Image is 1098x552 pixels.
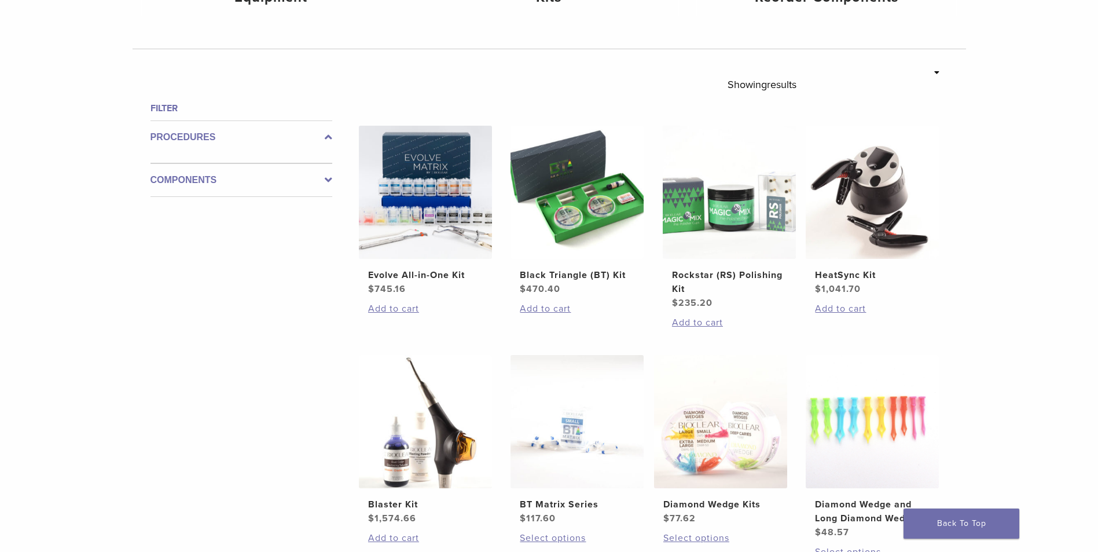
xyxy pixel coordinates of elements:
[663,531,778,545] a: Select options for “Diamond Wedge Kits”
[805,355,940,539] a: Diamond Wedge and Long Diamond WedgeDiamond Wedge and Long Diamond Wedge $48.57
[520,498,634,511] h2: BT Matrix Series
[672,297,713,309] bdi: 235.20
[358,355,493,525] a: Blaster KitBlaster Kit $1,574.66
[520,531,634,545] a: Select options for “BT Matrix Series”
[511,126,644,259] img: Black Triangle (BT) Kit
[368,531,483,545] a: Add to cart: “Blaster Kit”
[663,513,670,524] span: $
[815,527,849,538] bdi: 48.57
[368,498,483,511] h2: Blaster Kit
[663,126,796,259] img: Rockstar (RS) Polishing Kit
[150,130,332,144] label: Procedures
[806,126,939,259] img: HeatSync Kit
[368,513,374,524] span: $
[672,268,787,296] h2: Rockstar (RS) Polishing Kit
[368,268,483,282] h2: Evolve All-in-One Kit
[368,513,416,524] bdi: 1,574.66
[520,268,634,282] h2: Black Triangle (BT) Kit
[672,316,787,330] a: Add to cart: “Rockstar (RS) Polishing Kit”
[510,126,645,296] a: Black Triangle (BT) KitBlack Triangle (BT) Kit $470.40
[368,302,483,316] a: Add to cart: “Evolve All-in-One Kit”
[520,513,556,524] bdi: 117.60
[663,513,696,524] bdi: 77.62
[511,355,644,488] img: BT Matrix Series
[358,126,493,296] a: Evolve All-in-One KitEvolve All-in-One Kit $745.16
[815,283,861,295] bdi: 1,041.70
[150,101,332,115] h4: Filter
[815,527,821,538] span: $
[663,498,778,511] h2: Diamond Wedge Kits
[653,355,788,525] a: Diamond Wedge KitsDiamond Wedge Kits $77.62
[520,283,526,295] span: $
[815,283,821,295] span: $
[359,355,492,488] img: Blaster Kit
[672,297,678,309] span: $
[359,126,492,259] img: Evolve All-in-One Kit
[520,513,526,524] span: $
[150,173,332,187] label: Components
[806,355,939,488] img: Diamond Wedge and Long Diamond Wedge
[520,302,634,316] a: Add to cart: “Black Triangle (BT) Kit”
[520,283,560,295] bdi: 470.40
[815,302,930,316] a: Add to cart: “HeatSync Kit”
[654,355,787,488] img: Diamond Wedge Kits
[662,126,797,310] a: Rockstar (RS) Polishing KitRockstar (RS) Polishing Kit $235.20
[368,283,406,295] bdi: 745.16
[368,283,374,295] span: $
[904,509,1019,539] a: Back To Top
[728,72,796,97] p: Showing results
[815,498,930,525] h2: Diamond Wedge and Long Diamond Wedge
[510,355,645,525] a: BT Matrix SeriesBT Matrix Series $117.60
[805,126,940,296] a: HeatSync KitHeatSync Kit $1,041.70
[815,268,930,282] h2: HeatSync Kit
